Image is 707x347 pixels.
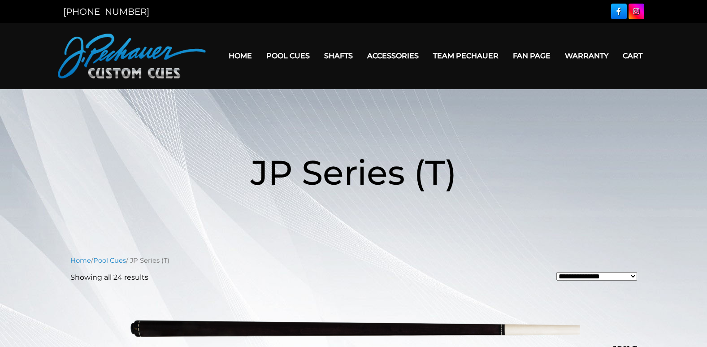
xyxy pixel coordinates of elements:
nav: Breadcrumb [70,256,637,265]
a: Fan Page [506,44,558,67]
a: Team Pechauer [426,44,506,67]
a: Home [221,44,259,67]
img: Pechauer Custom Cues [58,34,206,78]
a: [PHONE_NUMBER] [63,6,149,17]
a: Home [70,256,91,265]
a: Cart [616,44,650,67]
select: Shop order [556,272,637,281]
a: Warranty [558,44,616,67]
a: Pool Cues [259,44,317,67]
p: Showing all 24 results [70,272,148,283]
span: JP Series (T) [251,152,457,193]
a: Accessories [360,44,426,67]
a: Shafts [317,44,360,67]
a: Pool Cues [93,256,126,265]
